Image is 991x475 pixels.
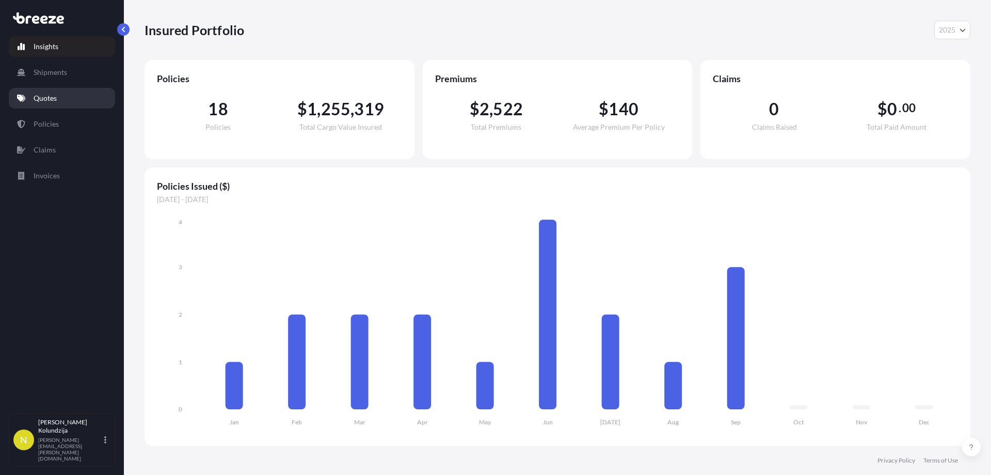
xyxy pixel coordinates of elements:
[877,456,915,465] a: Privacy Policy
[793,418,804,426] tspan: Oct
[899,104,901,112] span: .
[157,72,402,85] span: Policies
[179,405,182,413] tspan: 0
[417,418,428,426] tspan: Apr
[9,88,115,109] a: Quotes
[20,435,27,445] span: N
[493,101,523,117] span: 522
[179,311,182,318] tspan: 2
[38,437,102,462] p: [PERSON_NAME][EMAIL_ADDRESS][PERSON_NAME][DOMAIN_NAME]
[902,104,916,112] span: 00
[350,101,354,117] span: ,
[38,418,102,435] p: [PERSON_NAME] Kolundzija
[157,194,958,205] span: [DATE] - [DATE]
[479,418,491,426] tspan: May
[354,101,384,117] span: 319
[9,140,115,160] a: Claims
[321,101,351,117] span: 255
[731,418,741,426] tspan: Sep
[489,101,493,117] span: ,
[573,124,665,131] span: Average Premium Per Policy
[34,119,59,129] p: Policies
[34,93,57,103] p: Quotes
[9,114,115,134] a: Policies
[856,418,868,426] tspan: Nov
[600,418,620,426] tspan: [DATE]
[230,418,239,426] tspan: Jan
[877,101,887,117] span: $
[179,358,182,366] tspan: 1
[179,263,182,271] tspan: 3
[479,101,489,117] span: 2
[157,180,958,192] span: Policies Issued ($)
[34,145,56,155] p: Claims
[470,101,479,117] span: $
[292,418,302,426] tspan: Feb
[317,101,321,117] span: ,
[9,62,115,83] a: Shipments
[923,456,958,465] a: Terms of Use
[34,171,60,181] p: Invoices
[543,418,553,426] tspan: Jun
[205,124,231,131] span: Policies
[354,418,365,426] tspan: Mar
[471,124,521,131] span: Total Premiums
[919,418,930,426] tspan: Dec
[609,101,638,117] span: 140
[299,124,382,131] span: Total Cargo Value Insured
[9,36,115,57] a: Insights
[934,21,970,39] button: Year Selector
[752,124,797,131] span: Claims Raised
[667,418,679,426] tspan: Aug
[939,25,955,35] span: 2025
[599,101,609,117] span: $
[208,101,228,117] span: 18
[769,101,779,117] span: 0
[867,124,926,131] span: Total Paid Amount
[34,67,67,78] p: Shipments
[713,72,958,85] span: Claims
[887,101,897,117] span: 0
[307,101,317,117] span: 1
[179,218,182,226] tspan: 4
[145,22,244,38] p: Insured Portfolio
[9,165,115,186] a: Invoices
[297,101,307,117] span: $
[34,41,58,52] p: Insights
[435,72,680,85] span: Premiums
